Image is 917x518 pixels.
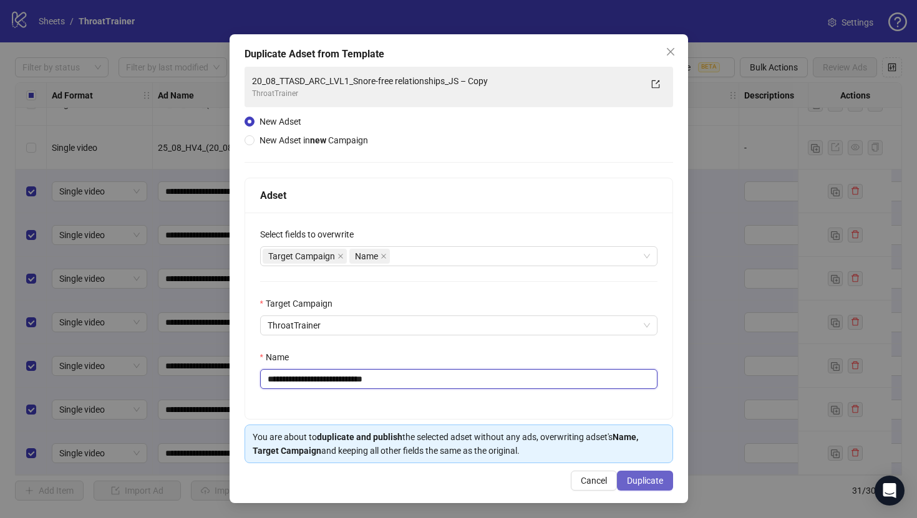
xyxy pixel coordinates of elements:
label: Name [260,350,297,364]
div: 20_08_TTASD_ARC_LVL1_Snore-free relationships_JS – Copy [252,74,641,88]
span: Target Campaign [268,249,335,263]
span: New Adset [260,117,301,127]
span: New Adset in Campaign [260,135,368,145]
label: Target Campaign [260,297,341,310]
div: ThroatTrainer [252,88,641,100]
span: export [651,80,660,89]
label: Select fields to overwrite [260,228,362,241]
div: Open Intercom Messenger [875,476,905,506]
span: Target Campaign [263,249,347,264]
span: Name [355,249,378,263]
span: Duplicate [627,476,663,486]
button: Duplicate [617,471,673,491]
span: close [381,253,387,259]
div: You are about to the selected adset without any ads, overwriting adset's and keeping all other fi... [253,430,665,458]
span: Cancel [581,476,607,486]
span: close [666,47,676,57]
input: Name [260,369,657,389]
span: Name [349,249,390,264]
div: Duplicate Adset from Template [245,47,673,62]
button: Cancel [571,471,617,491]
span: close [337,253,344,259]
strong: new [310,135,326,145]
span: ThroatTrainer [268,316,650,335]
button: Close [661,42,681,62]
strong: duplicate and publish [317,432,402,442]
strong: Name, Target Campaign [253,432,638,456]
div: Adset [260,188,657,203]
